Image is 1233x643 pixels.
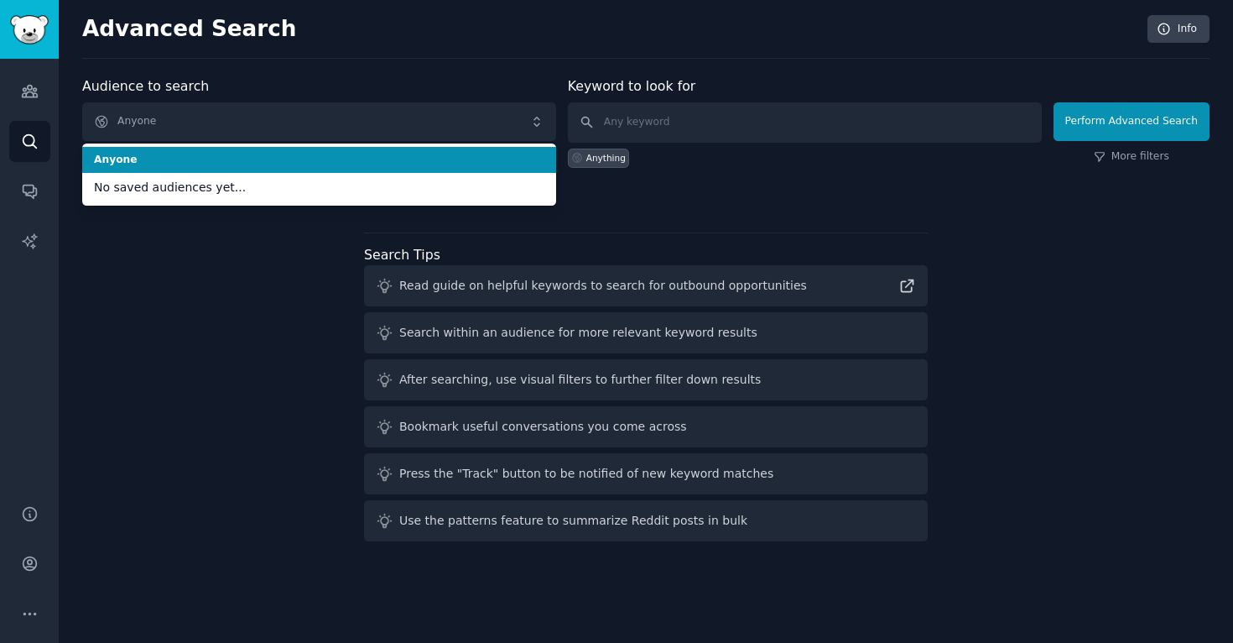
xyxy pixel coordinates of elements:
[399,324,757,342] div: Search within an audience for more relevant keyword results
[568,78,696,94] label: Keyword to look for
[1054,102,1210,141] button: Perform Advanced Search
[568,102,1042,143] input: Any keyword
[399,277,807,295] div: Read guide on helpful keywords to search for outbound opportunities
[364,247,440,263] label: Search Tips
[94,153,544,168] span: Anyone
[399,465,773,483] div: Press the "Track" button to be notified of new keyword matches
[586,152,626,164] div: Anything
[82,144,556,206] ul: Anyone
[10,15,49,44] img: GummySearch logo
[82,102,556,141] button: Anyone
[82,16,1138,43] h2: Advanced Search
[399,512,747,530] div: Use the patterns feature to summarize Reddit posts in bulk
[1147,15,1210,44] a: Info
[399,418,687,436] div: Bookmark useful conversations you come across
[82,78,209,94] label: Audience to search
[94,179,544,196] span: No saved audiences yet...
[399,371,761,389] div: After searching, use visual filters to further filter down results
[1094,149,1169,165] a: More filters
